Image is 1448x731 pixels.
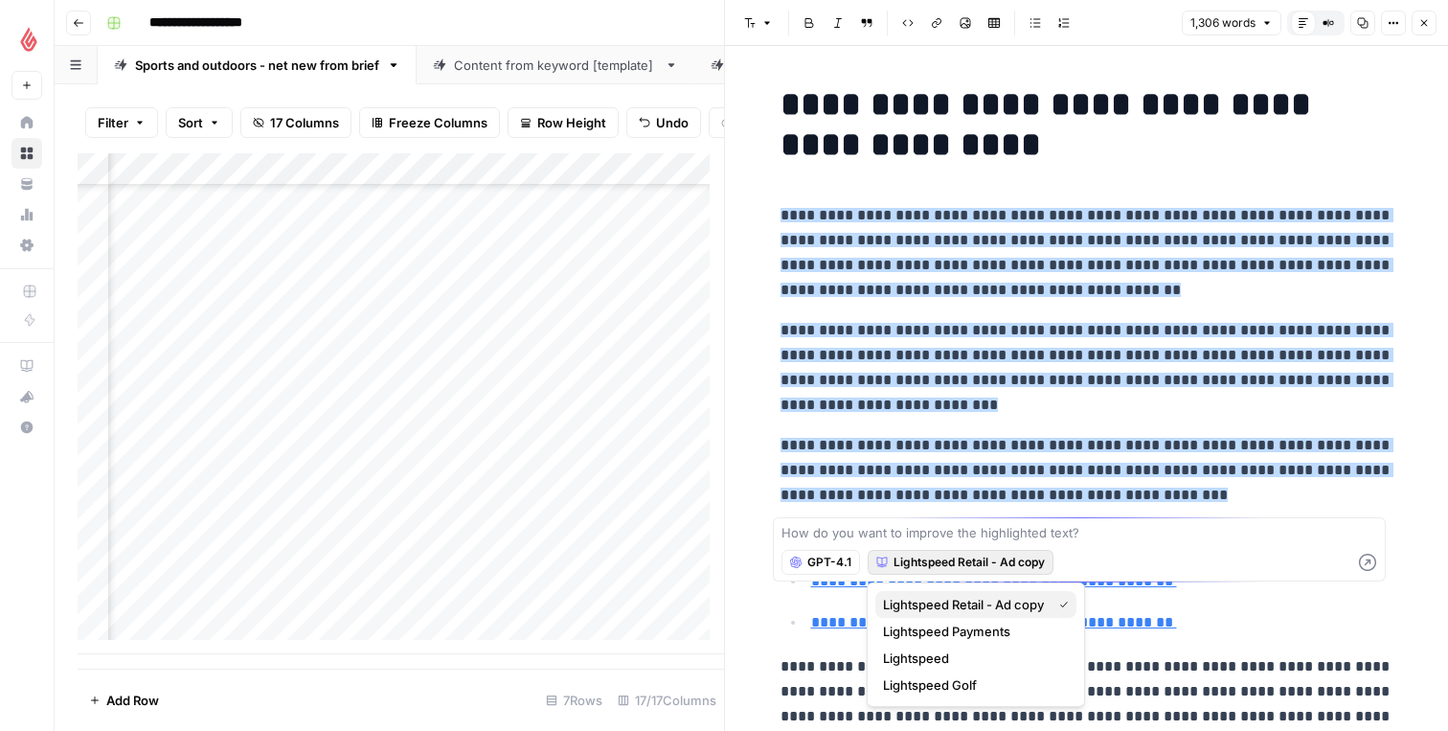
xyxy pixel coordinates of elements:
[270,113,339,132] span: 17 Columns
[656,113,689,132] span: Undo
[867,583,1085,707] div: Lightspeed Retail - Ad copy
[359,107,500,138] button: Freeze Columns
[694,46,947,84] a: Content from brief [template]
[626,107,701,138] button: Undo
[11,169,42,199] a: Your Data
[11,381,42,412] button: What's new?
[11,15,42,63] button: Workspace: Lightspeed
[240,107,351,138] button: 17 Columns
[11,199,42,230] a: Usage
[807,554,851,571] span: GPT-4.1
[11,412,42,443] button: Help + Support
[508,107,619,138] button: Row Height
[11,230,42,261] a: Settings
[135,56,379,75] div: Sports and outdoors - net new from brief
[85,107,158,138] button: Filter
[389,113,487,132] span: Freeze Columns
[11,351,42,381] a: AirOps Academy
[537,113,606,132] span: Row Height
[781,550,860,575] button: GPT-4.1
[417,46,694,84] a: Content from keyword [template]
[106,691,159,710] span: Add Row
[12,382,41,411] div: What's new?
[454,56,657,75] div: Content from keyword [template]
[883,622,1061,641] span: Lightspeed Payments
[98,113,128,132] span: Filter
[178,113,203,132] span: Sort
[868,550,1053,575] button: Lightspeed Retail - Ad copy
[11,107,42,138] a: Home
[894,554,1045,571] span: Lightspeed Retail - Ad copy
[166,107,233,138] button: Sort
[98,46,417,84] a: Sports and outdoors - net new from brief
[11,138,42,169] a: Browse
[883,595,1044,614] span: Lightspeed Retail - Ad copy
[11,22,46,57] img: Lightspeed Logo
[1190,14,1256,32] span: 1,306 words
[1182,11,1281,35] button: 1,306 words
[883,649,1061,668] span: Lightspeed
[78,685,170,716] button: Add Row
[883,675,1061,695] span: Lightspeed Golf
[610,685,724,716] div: 17/17 Columns
[538,685,610,716] div: 7 Rows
